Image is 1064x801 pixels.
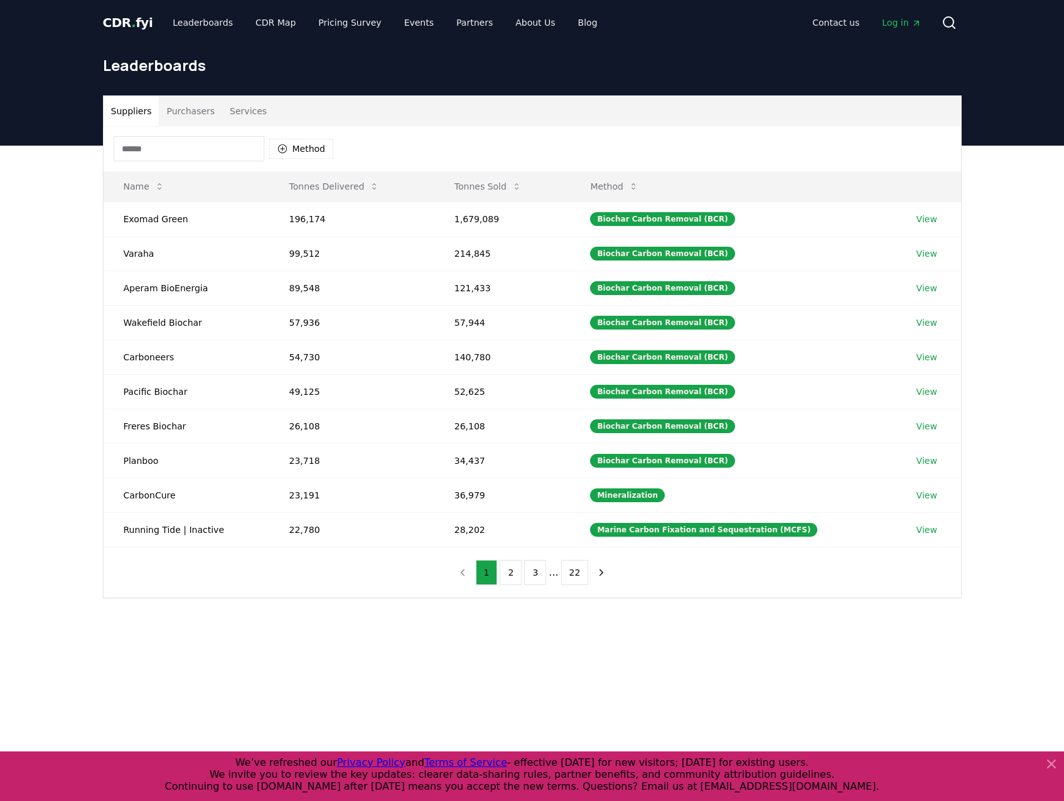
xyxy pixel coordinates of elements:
h1: Leaderboards [103,55,962,75]
a: Log in [872,11,931,34]
button: 22 [561,560,589,585]
td: Aperam BioEnergia [104,271,269,305]
a: View [916,247,937,260]
nav: Main [163,11,607,34]
div: Biochar Carbon Removal (BCR) [590,212,734,226]
td: 23,718 [269,443,434,478]
button: Method [269,139,334,159]
td: CarbonCure [104,478,269,512]
td: 36,979 [434,478,571,512]
td: Exomad Green [104,202,269,236]
div: Biochar Carbon Removal (BCR) [590,247,734,261]
a: CDR.fyi [103,14,153,31]
button: Method [580,174,648,199]
td: Varaha [104,236,269,271]
td: Planboo [104,443,269,478]
td: Wakefield Biochar [104,305,269,340]
td: 89,548 [269,271,434,305]
span: . [131,15,136,30]
a: Blog [568,11,608,34]
button: Tonnes Sold [444,174,532,199]
a: View [916,454,937,467]
button: next page [591,560,612,585]
button: Services [222,96,274,126]
button: Purchasers [159,96,222,126]
td: 121,433 [434,271,571,305]
div: Biochar Carbon Removal (BCR) [590,350,734,364]
td: Running Tide | Inactive [104,512,269,547]
a: About Us [505,11,565,34]
a: Contact us [802,11,869,34]
td: 49,125 [269,374,434,409]
td: 23,191 [269,478,434,512]
td: 1,679,089 [434,202,571,236]
a: View [916,282,937,294]
td: 22,780 [269,512,434,547]
button: Suppliers [104,96,159,126]
span: CDR fyi [103,15,153,30]
td: Carboneers [104,340,269,374]
button: 3 [524,560,546,585]
td: 54,730 [269,340,434,374]
div: Mineralization [590,488,665,502]
td: 196,174 [269,202,434,236]
td: 28,202 [434,512,571,547]
div: Biochar Carbon Removal (BCR) [590,385,734,399]
a: View [916,351,937,363]
a: Pricing Survey [308,11,391,34]
td: Pacific Biochar [104,374,269,409]
button: Tonnes Delivered [279,174,390,199]
div: Biochar Carbon Removal (BCR) [590,316,734,330]
button: 1 [476,560,498,585]
td: 57,936 [269,305,434,340]
div: Biochar Carbon Removal (BCR) [590,281,734,295]
td: 140,780 [434,340,571,374]
a: Partners [446,11,503,34]
div: Marine Carbon Fixation and Sequestration (MCFS) [590,523,817,537]
a: View [916,316,937,329]
button: Name [114,174,175,199]
a: View [916,213,937,225]
td: 26,108 [269,409,434,443]
td: 34,437 [434,443,571,478]
a: Leaderboards [163,11,243,34]
div: Biochar Carbon Removal (BCR) [590,419,734,433]
li: ... [549,565,558,580]
td: 52,625 [434,374,571,409]
a: CDR Map [245,11,306,34]
div: Biochar Carbon Removal (BCR) [590,454,734,468]
a: Events [394,11,444,34]
td: Freres Biochar [104,409,269,443]
td: 26,108 [434,409,571,443]
a: View [916,420,937,433]
td: 57,944 [434,305,571,340]
a: View [916,489,937,502]
span: Log in [882,16,921,29]
td: 214,845 [434,236,571,271]
nav: Main [802,11,931,34]
a: View [916,524,937,536]
a: View [916,385,937,398]
button: 2 [500,560,522,585]
td: 99,512 [269,236,434,271]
